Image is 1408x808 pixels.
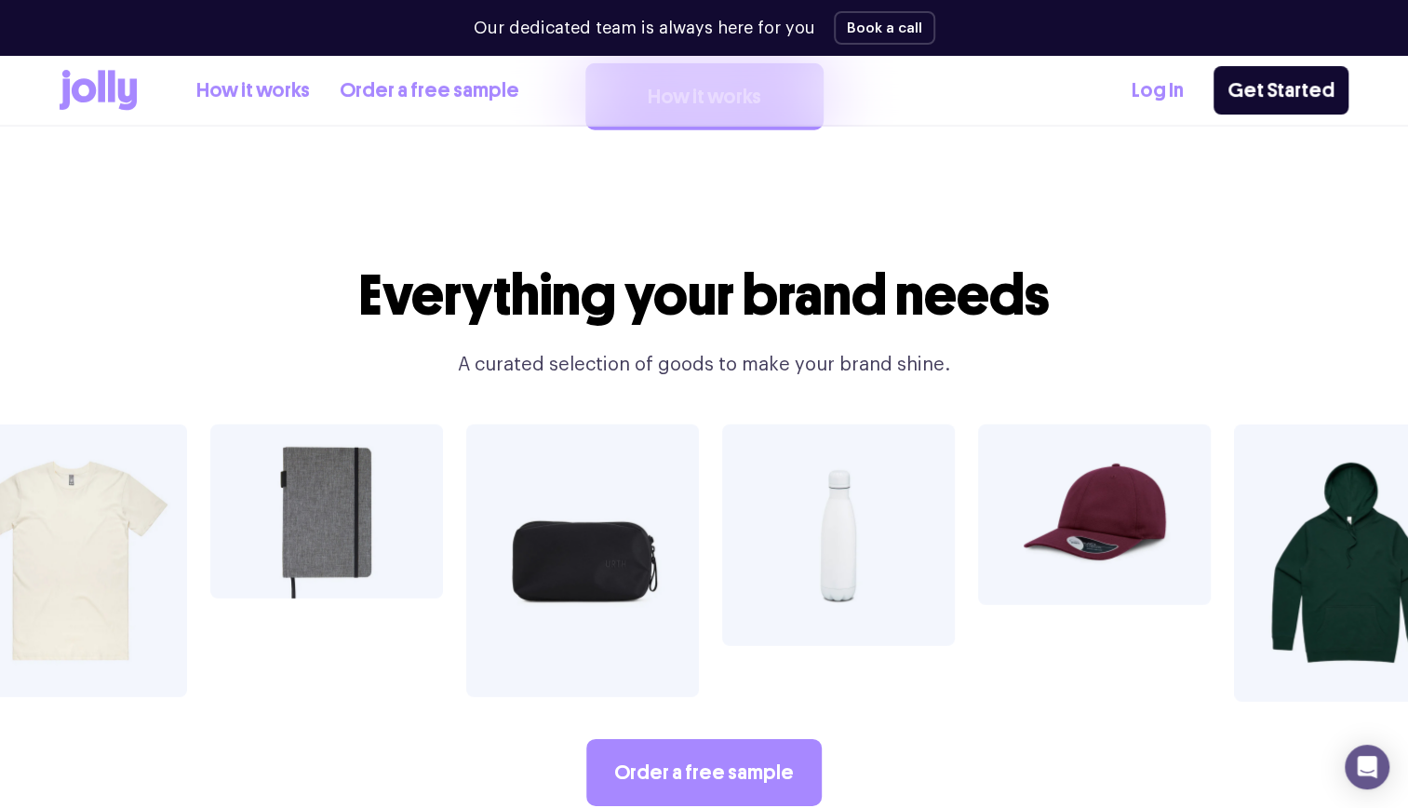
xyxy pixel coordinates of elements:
[340,75,519,106] a: Order a free sample
[1345,745,1389,789] div: Open Intercom Messenger
[1132,75,1184,106] a: Log In
[196,75,310,106] a: How it works
[347,264,1062,328] h2: Everything your brand needs
[347,350,1062,380] p: A curated selection of goods to make your brand shine.
[586,739,822,806] a: Order a free sample
[834,11,935,45] button: Book a call
[474,16,815,41] p: Our dedicated team is always here for you
[1214,66,1348,114] a: Get Started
